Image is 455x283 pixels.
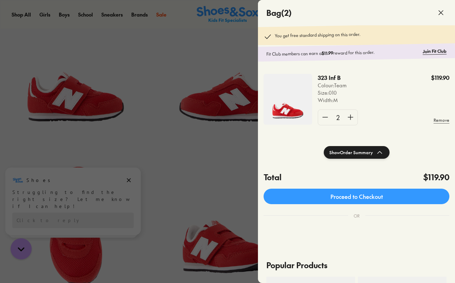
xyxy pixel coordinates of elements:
[5,19,141,87] div: Campaign message
[322,50,333,56] b: $11.99
[264,171,282,183] h4: Total
[275,31,360,41] p: You get free standard shipping on this order.
[332,110,343,125] div: 2
[348,207,365,225] div: OR
[423,48,447,55] a: Join Fit Club
[264,189,449,204] a: Proceed to Checkout
[324,146,390,159] button: ShowOrder Summary
[318,74,341,82] p: 323 Inf B
[266,48,420,57] p: Fit Club members can earn a reward for this order.
[12,26,24,38] img: Shoes logo
[5,26,141,62] div: Message from Shoes. Struggling to find the right size? Let me know if I can help!
[264,233,449,252] iframe: PayPal-paypal
[318,89,347,96] p: Size : 010
[266,7,292,19] h4: Bag ( 2 )
[26,29,54,36] h3: Shoes
[124,27,134,37] button: Dismiss campaign
[318,82,347,89] p: Colour: Team
[266,254,447,277] p: Popular Products
[12,64,134,80] div: Reply to the campaigns
[4,2,25,24] button: Close gorgias live chat
[318,96,347,104] p: Width : M
[12,40,134,62] div: Struggling to find the right size? Let me know if I can help!
[431,74,449,82] p: $119.90
[264,74,312,125] img: 4-551787.jpg
[423,171,449,183] h4: $119.90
